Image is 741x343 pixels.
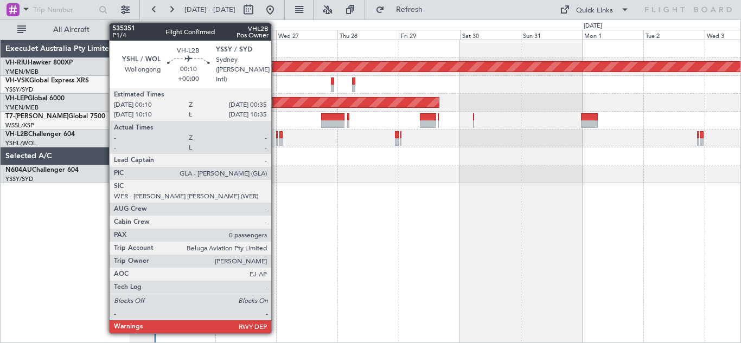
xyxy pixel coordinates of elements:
a: VH-VSKGlobal Express XRS [5,77,89,84]
a: VH-L2BChallenger 604 [5,131,75,138]
a: YSHL/WOL [5,139,36,147]
div: Fri 29 [399,30,460,40]
span: All Aircraft [28,26,114,34]
div: Mon 1 [582,30,643,40]
div: Mon 25 [154,30,215,40]
div: [DATE] [584,22,602,31]
span: VH-VSK [5,77,29,84]
span: T7-[PERSON_NAME] [5,113,68,120]
a: YSSY/SYD [5,175,33,183]
a: T7-[PERSON_NAME]Global 7500 [5,113,105,120]
div: Tue 26 [215,30,277,40]
span: Refresh [387,6,432,14]
span: [DATE] - [DATE] [184,5,235,15]
a: VH-RIUHawker 800XP [5,60,73,66]
div: Sat 30 [460,30,521,40]
input: Trip Number [33,2,95,18]
span: VH-RIU [5,60,28,66]
a: VH-LEPGlobal 6000 [5,95,65,102]
a: WSSL/XSP [5,121,34,130]
a: YSSY/SYD [5,86,33,94]
div: Sun 31 [521,30,582,40]
span: VH-L2B [5,131,28,138]
div: Wed 27 [276,30,337,40]
a: YMEN/MEB [5,103,39,112]
div: Thu 28 [337,30,399,40]
button: Quick Links [554,1,635,18]
button: Refresh [370,1,436,18]
div: Tue 2 [643,30,705,40]
div: [DATE] [131,22,150,31]
a: N604AUChallenger 604 [5,167,79,173]
span: VH-LEP [5,95,28,102]
a: YMEN/MEB [5,68,39,76]
div: Quick Links [576,5,613,16]
span: N604AU [5,167,32,173]
button: All Aircraft [12,21,118,38]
